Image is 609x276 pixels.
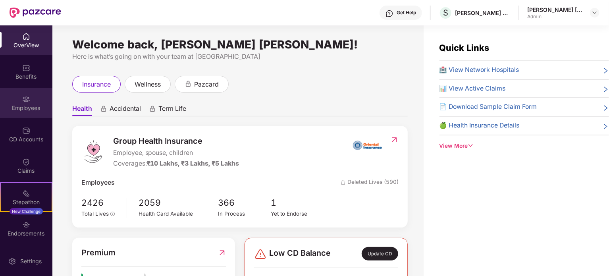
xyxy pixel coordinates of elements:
[603,122,609,131] span: right
[439,65,519,75] span: 🏥 View Network Hospitals
[439,121,520,131] span: 🍏 Health Insurance Details
[81,210,109,217] span: Total Lives
[254,248,267,261] img: svg+xml;base64,PHN2ZyBpZD0iRGFuZ2VyLTMyeDMyIiB4bWxucz0iaHR0cDovL3d3dy53My5vcmcvMjAwMC9zdmciIHdpZH...
[110,104,141,116] span: Accidental
[603,67,609,75] span: right
[8,257,16,265] img: svg+xml;base64,PHN2ZyBpZD0iU2V0dGluZy0yMHgyMCIgeG1sbnM9Imh0dHA6Ly93d3cudzMub3JnLzIwMDAvc3ZnIiB3aW...
[269,247,331,261] span: Low CD Balance
[10,208,43,214] div: New Challenge
[81,196,121,210] span: 2426
[81,178,115,188] span: Employees
[439,102,537,112] span: 📄 Download Sample Claim Form
[592,10,598,16] img: svg+xml;base64,PHN2ZyBpZD0iRHJvcGRvd24tMzJ4MzIiIHhtbG5zPSJodHRwOi8vd3d3LnczLm9yZy8yMDAwL3N2ZyIgd2...
[468,143,474,149] span: down
[362,247,398,261] div: Update CD
[18,257,44,265] div: Settings
[455,9,511,17] div: [PERSON_NAME] CONSULTANTS P LTD
[82,79,111,89] span: insurance
[100,105,107,112] div: animation
[603,85,609,94] span: right
[22,158,30,166] img: svg+xml;base64,PHN2ZyBpZD0iQ2xhaW0iIHhtbG5zPSJodHRwOi8vd3d3LnczLm9yZy8yMDAwL3N2ZyIgd2lkdGg9IjIwIi...
[135,79,161,89] span: wellness
[353,135,382,155] img: insurerIcon
[439,42,490,53] span: Quick Links
[218,196,271,210] span: 366
[22,221,30,229] img: svg+xml;base64,PHN2ZyBpZD0iRW5kb3JzZW1lbnRzIiB4bWxucz0iaHR0cDovL3d3dy53My5vcmcvMjAwMC9zdmciIHdpZH...
[439,142,609,151] div: View More
[81,140,105,164] img: logo
[22,95,30,103] img: svg+xml;base64,PHN2ZyBpZD0iRW1wbG95ZWVzIiB4bWxucz0iaHR0cDovL3d3dy53My5vcmcvMjAwMC9zdmciIHdpZHRoPS...
[110,212,115,216] span: info-circle
[385,10,393,17] img: svg+xml;base64,PHN2ZyBpZD0iSGVscC0zMngzMiIgeG1sbnM9Imh0dHA6Ly93d3cudzMub3JnLzIwMDAvc3ZnIiB3aWR0aD...
[22,33,30,41] img: svg+xml;base64,PHN2ZyBpZD0iSG9tZSIgeG1sbnM9Imh0dHA6Ly93d3cudzMub3JnLzIwMDAvc3ZnIiB3aWR0aD0iMjAiIG...
[527,6,583,14] div: [PERSON_NAME] [PERSON_NAME]
[10,8,61,18] img: New Pazcare Logo
[22,127,30,135] img: svg+xml;base64,PHN2ZyBpZD0iQ0RfQWNjb3VudHMiIGRhdGEtbmFtZT0iQ0QgQWNjb3VudHMiIHhtbG5zPSJodHRwOi8vd3...
[1,198,52,206] div: Stepathon
[603,104,609,112] span: right
[158,104,186,116] span: Term Life
[81,247,116,259] span: Premium
[341,178,399,188] span: Deleted Lives (590)
[194,79,219,89] span: pazcard
[341,180,346,185] img: deleteIcon
[22,64,30,72] img: svg+xml;base64,PHN2ZyBpZD0iQmVuZWZpdHMiIHhtbG5zPSJodHRwOi8vd3d3LnczLm9yZy8yMDAwL3N2ZyIgd2lkdGg9Ij...
[22,189,30,197] img: svg+xml;base64,PHN2ZyB4bWxucz0iaHR0cDovL3d3dy53My5vcmcvMjAwMC9zdmciIHdpZHRoPSIyMSIgaGVpZ2h0PSIyMC...
[113,159,239,169] div: Coverages:
[139,210,218,218] div: Health Card Available
[390,136,399,144] img: RedirectIcon
[397,10,416,16] div: Get Help
[218,247,226,259] img: RedirectIcon
[271,196,324,210] span: 1
[72,104,92,116] span: Health
[72,41,408,48] div: Welcome back, [PERSON_NAME] [PERSON_NAME]!
[527,14,583,20] div: Admin
[185,80,192,87] div: animation
[439,84,506,94] span: 📊 View Active Claims
[218,210,271,218] div: In Process
[113,148,239,158] span: Employee, spouse, children
[147,160,239,167] span: ₹10 Lakhs, ₹3 Lakhs, ₹5 Lakhs
[149,105,156,112] div: animation
[139,196,218,210] span: 2059
[443,8,448,17] span: S
[72,52,408,62] div: Here is what’s going on with your team at [GEOGRAPHIC_DATA]
[113,135,239,147] span: Group Health Insurance
[271,210,324,218] div: Yet to Endorse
